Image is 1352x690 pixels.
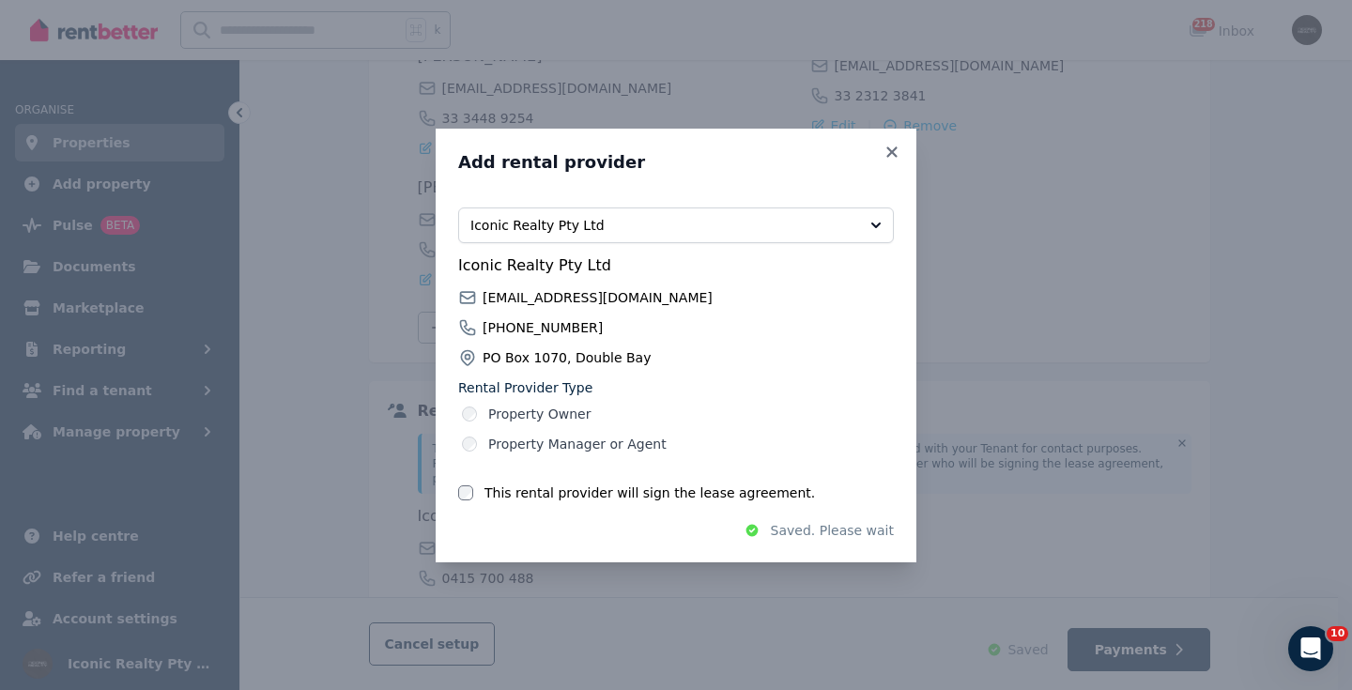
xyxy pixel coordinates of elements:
[458,151,894,174] h3: Add rental provider
[458,207,894,243] button: Iconic Realty Pty Ltd
[771,521,894,540] span: Saved. Please wait
[458,254,894,277] span: Iconic Realty Pty Ltd
[483,288,713,307] span: [EMAIL_ADDRESS][DOMAIN_NAME]
[488,405,591,423] label: Property Owner
[470,216,855,235] span: Iconic Realty Pty Ltd
[483,348,651,367] span: PO Box 1070, Double Bay
[1288,626,1333,671] iframe: Intercom live chat
[458,378,894,397] label: Rental Provider Type
[484,483,815,502] label: This rental provider will sign the lease agreement.
[1327,626,1348,641] span: 10
[488,435,667,453] label: Property Manager or Agent
[483,318,603,337] span: [PHONE_NUMBER]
